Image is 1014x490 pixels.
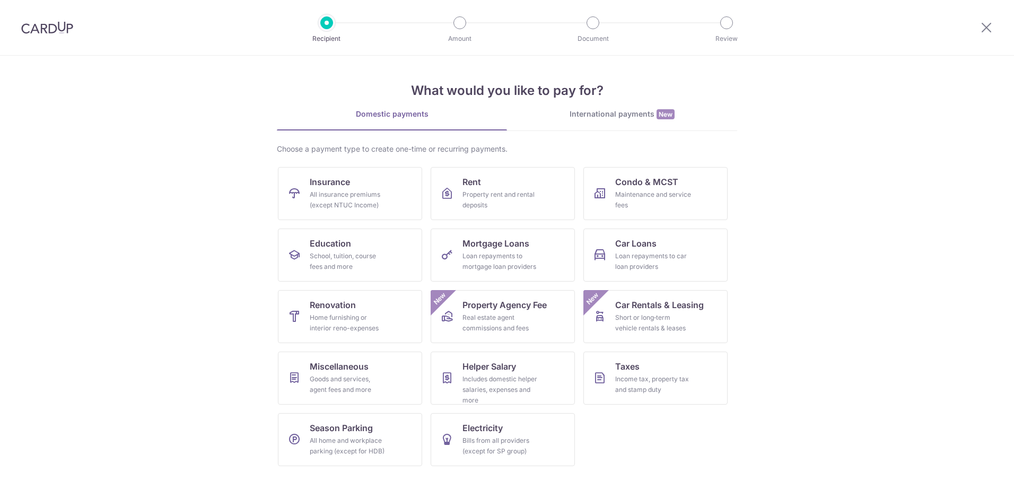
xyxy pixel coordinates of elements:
[462,299,547,311] span: Property Agency Fee
[583,352,728,405] a: TaxesIncome tax, property tax and stamp duty
[278,229,422,282] a: EducationSchool, tuition, course fees and more
[462,422,503,434] span: Electricity
[310,360,369,373] span: Miscellaneous
[277,109,507,119] div: Domestic payments
[431,290,575,343] a: Property Agency FeeReal estate agent commissions and feesNew
[287,33,366,44] p: Recipient
[431,290,449,308] span: New
[462,312,539,334] div: Real estate agent commissions and fees
[615,374,692,395] div: Income tax, property tax and stamp duty
[278,413,422,466] a: Season ParkingAll home and workplace parking (except for HDB)
[421,33,499,44] p: Amount
[431,229,575,282] a: Mortgage LoansLoan repayments to mortgage loan providers
[310,176,350,188] span: Insurance
[615,299,704,311] span: Car Rentals & Leasing
[21,21,73,34] img: CardUp
[462,176,481,188] span: Rent
[657,109,675,119] span: New
[278,290,422,343] a: RenovationHome furnishing or interior reno-expenses
[584,290,601,308] span: New
[507,109,737,120] div: International payments
[687,33,766,44] p: Review
[462,251,539,272] div: Loan repayments to mortgage loan providers
[615,176,678,188] span: Condo & MCST
[615,312,692,334] div: Short or long‑term vehicle rentals & leases
[554,33,632,44] p: Document
[278,352,422,405] a: MiscellaneousGoods and services, agent fees and more
[615,237,657,250] span: Car Loans
[310,251,386,272] div: School, tuition, course fees and more
[615,251,692,272] div: Loan repayments to car loan providers
[277,144,737,154] div: Choose a payment type to create one-time or recurring payments.
[462,360,516,373] span: Helper Salary
[310,299,356,311] span: Renovation
[310,237,351,250] span: Education
[431,352,575,405] a: Helper SalaryIncludes domestic helper salaries, expenses and more
[431,167,575,220] a: RentProperty rent and rental deposits
[583,290,728,343] a: Car Rentals & LeasingShort or long‑term vehicle rentals & leasesNew
[462,374,539,406] div: Includes domestic helper salaries, expenses and more
[310,312,386,334] div: Home furnishing or interior reno-expenses
[583,229,728,282] a: Car LoansLoan repayments to car loan providers
[462,189,539,211] div: Property rent and rental deposits
[615,360,640,373] span: Taxes
[583,167,728,220] a: Condo & MCSTMaintenance and service fees
[431,413,575,466] a: ElectricityBills from all providers (except for SP group)
[310,422,373,434] span: Season Parking
[310,374,386,395] div: Goods and services, agent fees and more
[278,167,422,220] a: InsuranceAll insurance premiums (except NTUC Income)
[462,435,539,457] div: Bills from all providers (except for SP group)
[310,435,386,457] div: All home and workplace parking (except for HDB)
[462,237,529,250] span: Mortgage Loans
[310,189,386,211] div: All insurance premiums (except NTUC Income)
[615,189,692,211] div: Maintenance and service fees
[277,81,737,100] h4: What would you like to pay for?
